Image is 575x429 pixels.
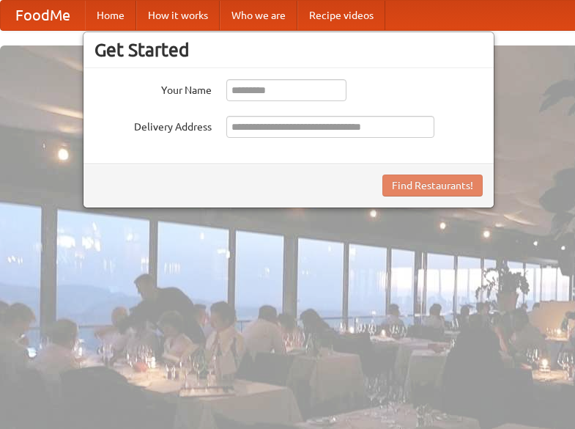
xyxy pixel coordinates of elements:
[94,39,483,61] h3: Get Started
[94,79,212,98] label: Your Name
[220,1,297,30] a: Who we are
[94,116,212,134] label: Delivery Address
[297,1,385,30] a: Recipe videos
[382,175,483,197] button: Find Restaurants!
[1,1,85,30] a: FoodMe
[85,1,136,30] a: Home
[136,1,220,30] a: How it works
